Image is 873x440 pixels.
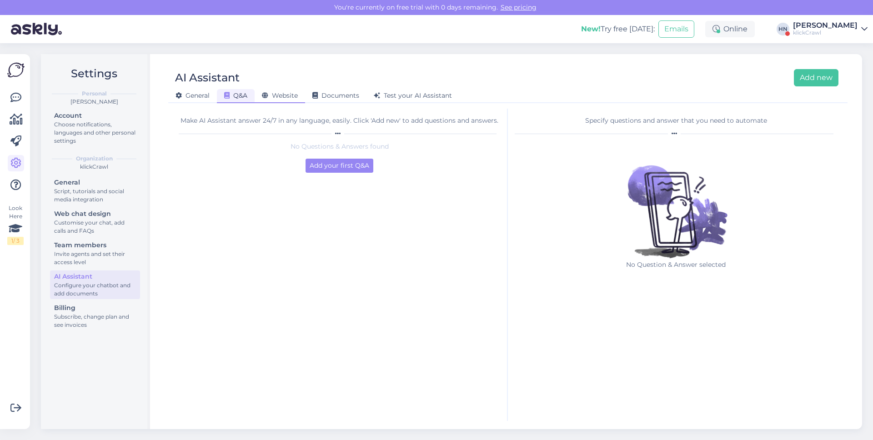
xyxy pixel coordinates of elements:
div: 1 / 3 [7,237,24,245]
div: Choose notifications, languages and other personal settings [54,120,136,145]
div: HN [777,23,789,35]
a: GeneralScript, tutorials and social media integration [50,176,140,205]
div: Team members [54,240,136,250]
p: No Question & Answer selected [617,260,735,270]
div: Make AI Assistant answer 24/7 in any language, easily. Click 'Add new' to add questions and answers. [179,116,500,125]
a: AI AssistantConfigure your chatbot and add documents [50,270,140,299]
a: BillingSubscribe, change plan and see invoices [50,302,140,330]
img: No qna [617,142,735,260]
a: [PERSON_NAME]klickCrawl [793,22,868,36]
div: [PERSON_NAME] [793,22,858,29]
div: Billing [54,303,136,313]
div: Subscribe, change plan and see invoices [54,313,136,329]
div: Web chat design [54,209,136,219]
button: Add your first Q&A [306,159,373,173]
div: Account [54,111,136,120]
a: Team membersInvite agents and set their access level [50,239,140,268]
div: Specify questions and answer that you need to automate [515,116,837,125]
span: Documents [312,91,359,100]
a: See pricing [498,3,539,11]
div: klickCrawl [793,29,858,36]
div: Configure your chatbot and add documents [54,281,136,298]
button: Emails [658,20,694,38]
a: Web chat designCustomise your chat, add calls and FAQs [50,208,140,236]
div: Try free [DATE]: [581,24,655,35]
div: Online [705,21,755,37]
div: General [54,178,136,187]
div: Script, tutorials and social media integration [54,187,136,204]
p: No Questions & Answers found [179,142,500,151]
div: klickCrawl [48,163,140,171]
div: [PERSON_NAME] [48,98,140,106]
div: Look Here [7,204,24,245]
b: New! [581,25,601,33]
span: Website [262,91,298,100]
img: Askly Logo [7,61,25,79]
span: Q&A [224,91,247,100]
span: Test your AI Assistant [374,91,452,100]
div: AI Assistant [175,69,240,86]
h2: Settings [48,65,140,82]
div: Invite agents and set their access level [54,250,136,266]
b: Organization [76,155,113,163]
div: Customise your chat, add calls and FAQs [54,219,136,235]
div: AI Assistant [54,272,136,281]
button: Add new [794,69,838,86]
b: Personal [82,90,107,98]
span: General [176,91,210,100]
a: AccountChoose notifications, languages and other personal settings [50,110,140,146]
